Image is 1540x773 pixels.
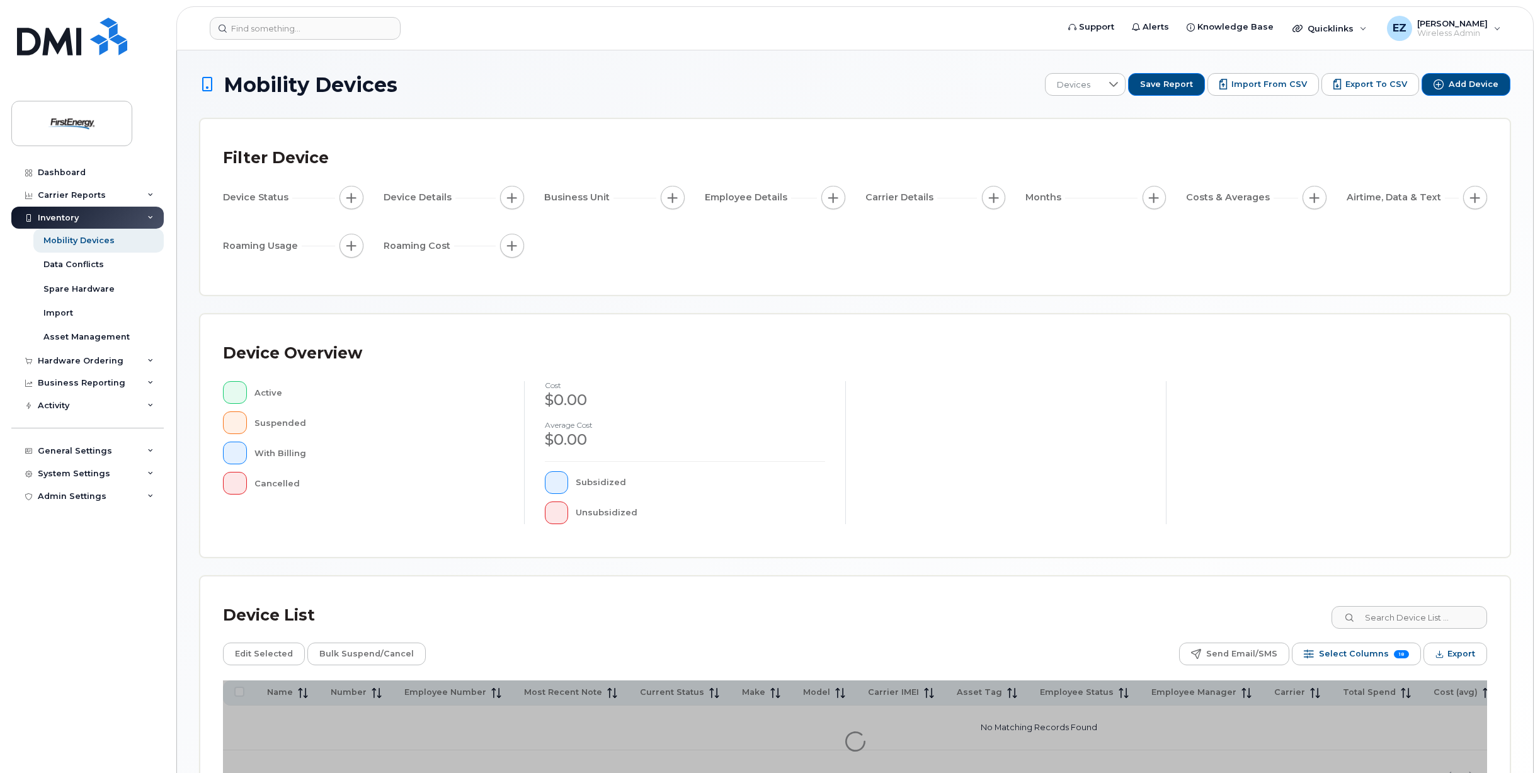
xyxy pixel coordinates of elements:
button: Save Report [1128,73,1205,96]
span: Import from CSV [1231,79,1307,90]
button: Edit Selected [223,643,305,665]
span: Airtime, Data & Text [1347,191,1445,204]
div: Filter Device [223,142,329,175]
span: 18 [1394,650,1409,658]
span: Business Unit [544,191,613,204]
span: Send Email/SMS [1206,644,1277,663]
div: $0.00 [545,389,825,411]
span: Mobility Devices [224,74,397,96]
h4: Average cost [545,421,825,429]
span: Bulk Suspend/Cancel [319,644,414,663]
button: Send Email/SMS [1179,643,1289,665]
button: Export [1423,643,1487,665]
h4: cost [545,381,825,389]
div: Device List [223,599,315,632]
div: With Billing [254,442,504,464]
button: Export to CSV [1321,73,1419,96]
div: Active [254,381,504,404]
div: Suspended [254,411,504,434]
button: Import from CSV [1207,73,1319,96]
div: Unsubsidized [576,501,824,524]
span: Add Device [1449,79,1498,90]
span: Employee Details [705,191,791,204]
span: Devices [1046,74,1102,96]
div: $0.00 [545,429,825,450]
span: Export to CSV [1345,79,1407,90]
span: Device Status [223,191,292,204]
input: Search Device List ... [1332,606,1487,629]
span: Roaming Cost [384,239,454,253]
span: Device Details [384,191,455,204]
div: Device Overview [223,337,362,370]
div: Cancelled [254,472,504,495]
button: Select Columns 18 [1292,643,1421,665]
span: Costs & Averages [1186,191,1274,204]
div: Subsidized [576,471,824,494]
span: Save Report [1140,79,1193,90]
span: Roaming Usage [223,239,302,253]
button: Add Device [1422,73,1510,96]
span: Export [1447,644,1475,663]
span: Carrier Details [865,191,937,204]
span: Months [1025,191,1065,204]
button: Bulk Suspend/Cancel [307,643,426,665]
span: Edit Selected [235,644,293,663]
span: Select Columns [1319,644,1389,663]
